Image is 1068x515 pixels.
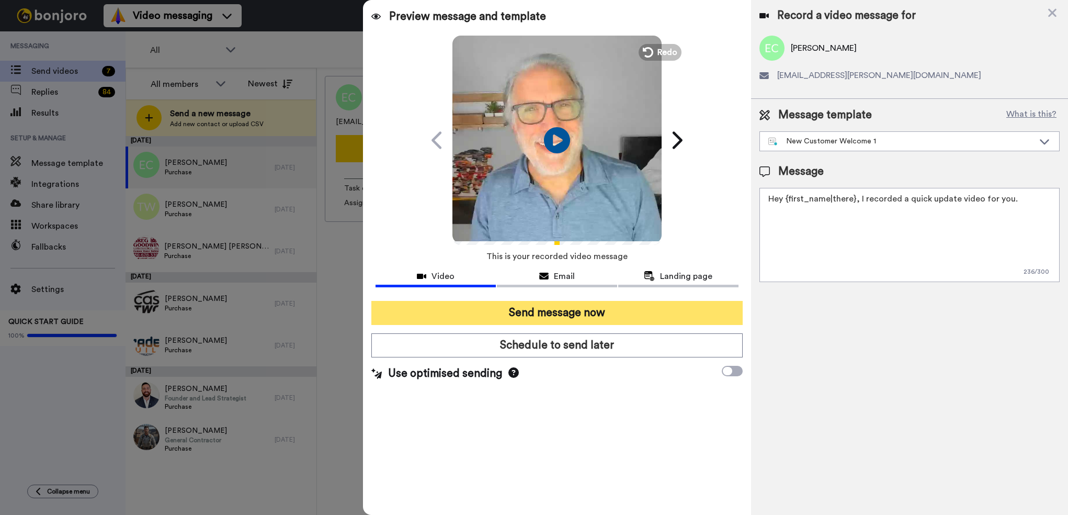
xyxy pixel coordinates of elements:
[777,69,981,82] span: [EMAIL_ADDRESS][PERSON_NAME][DOMAIN_NAME]
[768,138,778,146] img: nextgen-template.svg
[371,333,742,357] button: Schedule to send later
[554,270,575,283] span: Email
[486,245,628,268] span: This is your recorded video message
[759,188,1060,282] textarea: Hey {first_name|there}, I recorded a quick update video for you.
[778,107,872,123] span: Message template
[778,164,824,180] span: Message
[768,136,1034,147] div: New Customer Welcome 1
[371,301,742,325] button: Send message now
[1003,107,1060,123] button: What is this?
[660,270,712,283] span: Landing page
[388,366,502,382] span: Use optimised sending
[431,270,455,283] span: Video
